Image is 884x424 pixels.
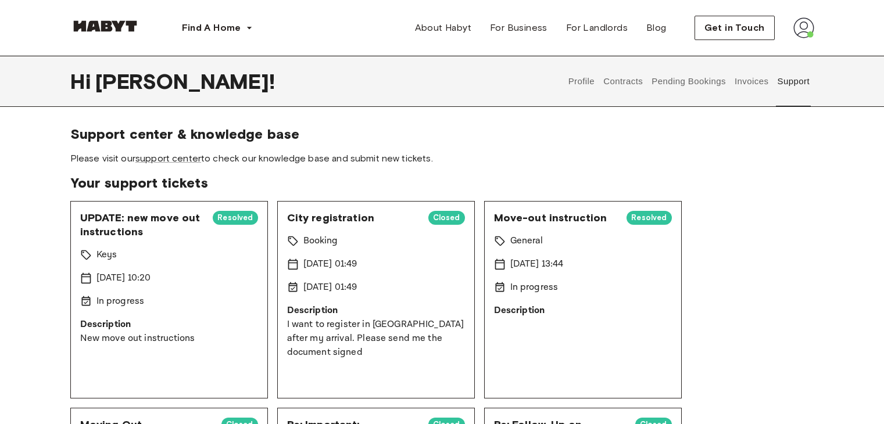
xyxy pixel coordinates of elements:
[510,257,564,271] p: [DATE] 13:44
[602,56,645,107] button: Contracts
[793,17,814,38] img: avatar
[564,56,814,107] div: user profile tabs
[70,69,95,94] span: Hi
[173,16,262,39] button: Find A Home
[406,16,481,39] a: About Habyt
[70,20,140,32] img: Habyt
[704,21,765,35] span: Get in Touch
[303,257,357,271] p: [DATE] 01:49
[567,56,596,107] button: Profile
[490,21,547,35] span: For Business
[287,318,465,360] p: I want to register in [GEOGRAPHIC_DATA] after my arrival. Please send me the document signed
[510,281,559,294] p: In progress
[182,21,241,35] span: Find A Home
[494,304,672,318] p: Description
[96,271,151,285] p: [DATE] 10:20
[287,304,465,318] p: Description
[80,318,258,332] p: Description
[776,56,811,107] button: Support
[733,56,770,107] button: Invoices
[510,234,543,248] p: General
[80,211,204,239] span: UPDATE: new move out instructions
[695,16,775,40] button: Get in Touch
[481,16,557,39] a: For Business
[96,294,145,308] p: In progress
[95,69,275,94] span: [PERSON_NAME] !
[494,211,618,225] span: Move-out instruction
[557,16,637,39] a: For Landlords
[70,174,814,192] span: Your support tickets
[70,125,814,143] span: Support center & knowledge base
[135,153,201,164] a: support center
[213,212,257,224] span: Resolved
[646,21,667,35] span: Blog
[637,16,676,39] a: Blog
[96,248,117,262] p: Keys
[650,56,728,107] button: Pending Bookings
[70,152,814,165] span: Please visit our to check our knowledge base and submit new tickets.
[428,212,465,224] span: Closed
[627,212,671,224] span: Resolved
[80,332,258,346] p: New move out instructions
[303,234,338,248] p: Booking
[287,211,419,225] span: City registration
[566,21,628,35] span: For Landlords
[415,21,471,35] span: About Habyt
[303,281,357,294] p: [DATE] 01:49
